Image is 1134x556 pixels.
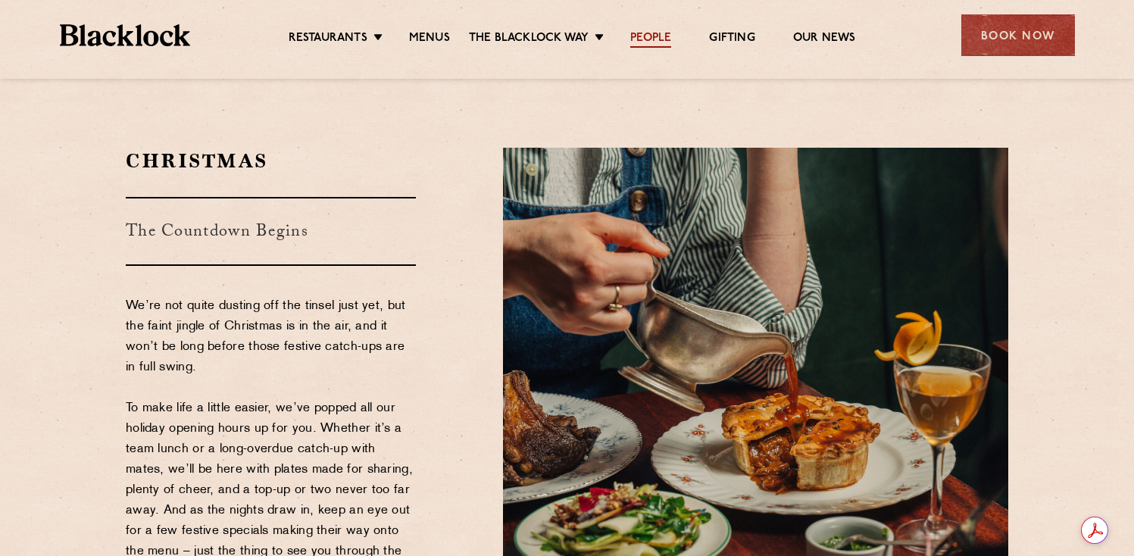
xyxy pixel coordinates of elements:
a: Menus [409,31,450,48]
a: The Blacklock Way [469,31,589,48]
a: Our News [793,31,856,48]
div: Book Now [961,14,1075,56]
h2: Christmas [126,148,416,174]
a: Restaurants [289,31,367,48]
a: People [630,31,671,48]
h3: The Countdown Begins [126,197,416,266]
img: BL_Textured_Logo-footer-cropped.svg [60,24,191,46]
a: Gifting [709,31,754,48]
